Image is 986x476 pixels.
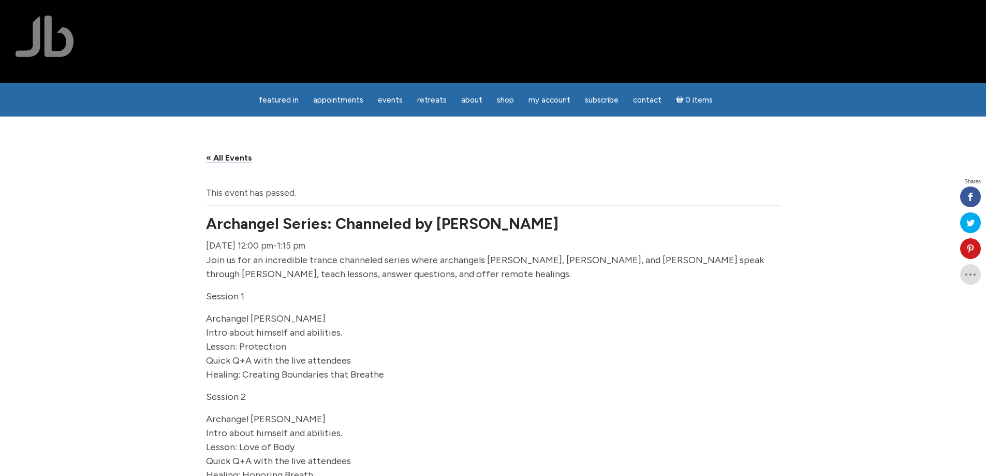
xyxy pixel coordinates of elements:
img: Jamie Butler. The Everyday Medium [16,16,74,57]
a: About [455,90,489,110]
a: featured in [253,90,305,110]
a: Subscribe [579,90,625,110]
div: - [206,238,305,254]
span: Appointments [313,95,363,105]
span: Join us for an incredible trance channeled series where archangels [PERSON_NAME], [PERSON_NAME], ... [206,254,764,280]
a: Cart0 items [670,89,719,110]
span: Events [378,95,403,105]
span: Session 2 [206,391,246,402]
a: My Account [522,90,577,110]
span: Retreats [417,95,447,105]
h1: Archangel Series: Channeled by [PERSON_NAME] [206,216,781,231]
span: Contact [633,95,661,105]
a: Appointments [307,90,370,110]
span: My Account [528,95,570,105]
span: Intro about himself and abilities. [206,327,342,338]
span: 0 items [685,96,713,104]
span: Lesson: Love of Body [206,441,295,453]
a: Contact [627,90,668,110]
a: Events [372,90,409,110]
span: [DATE] 12:00 pm [206,240,273,251]
span: Shop [497,95,514,105]
span: Archangel [PERSON_NAME] [206,313,326,324]
a: Retreats [411,90,453,110]
i: Cart [676,95,686,105]
span: Quick Q+A with the live attendees [206,355,351,366]
span: Archangel [PERSON_NAME] [206,413,326,425]
a: « All Events [206,153,252,163]
span: Intro about himself and abilities. [206,427,342,439]
span: Lesson: Protection [206,341,286,352]
li: This event has passed. [206,187,781,199]
span: Healing: Creating Boundaries that Breathe [206,369,384,380]
span: Subscribe [585,95,619,105]
span: About [461,95,482,105]
span: featured in [259,95,299,105]
span: 1:15 pm [277,240,305,251]
span: Quick Q+A with the live attendees [206,455,351,467]
a: Shop [491,90,520,110]
span: Session 1 [206,291,244,302]
span: Shares [964,179,981,184]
